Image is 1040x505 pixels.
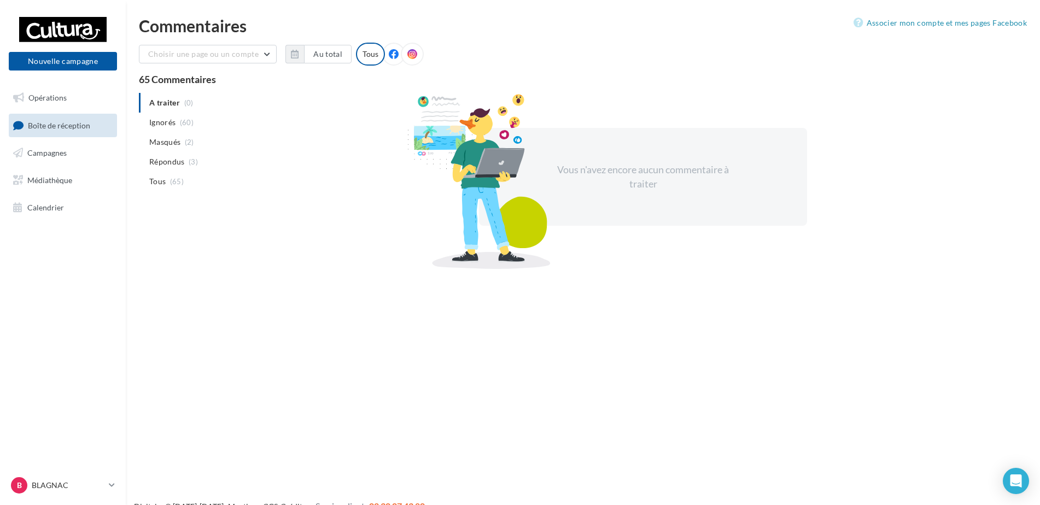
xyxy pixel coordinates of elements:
a: B BLAGNAC [9,475,117,496]
div: Tous [356,43,385,66]
div: Open Intercom Messenger [1003,468,1029,494]
span: (60) [180,118,194,127]
a: Campagnes [7,142,119,165]
a: Boîte de réception [7,114,119,137]
span: (2) [185,138,194,146]
a: Associer mon compte et mes pages Facebook [854,16,1027,30]
button: Au total [304,45,352,63]
div: 65 Commentaires [139,74,1027,84]
span: Boîte de réception [28,120,90,130]
button: Au total [285,45,352,63]
a: Opérations [7,86,119,109]
span: Opérations [28,93,67,102]
span: Choisir une page ou un compte [148,49,259,58]
a: Calendrier [7,196,119,219]
button: Nouvelle campagne [9,52,117,71]
div: Commentaires [139,17,1027,34]
span: Tous [149,176,166,187]
span: B [17,480,22,491]
span: (65) [170,177,184,186]
button: Choisir une page ou un compte [139,45,277,63]
span: Calendrier [27,202,64,212]
div: Vous n'avez encore aucun commentaire à traiter [549,163,737,191]
span: Campagnes [27,148,67,157]
span: Médiathèque [27,175,72,185]
span: Ignorés [149,117,176,128]
p: BLAGNAC [32,480,104,491]
span: Répondus [149,156,185,167]
span: Masqués [149,137,180,148]
span: (3) [189,157,198,166]
a: Médiathèque [7,169,119,192]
